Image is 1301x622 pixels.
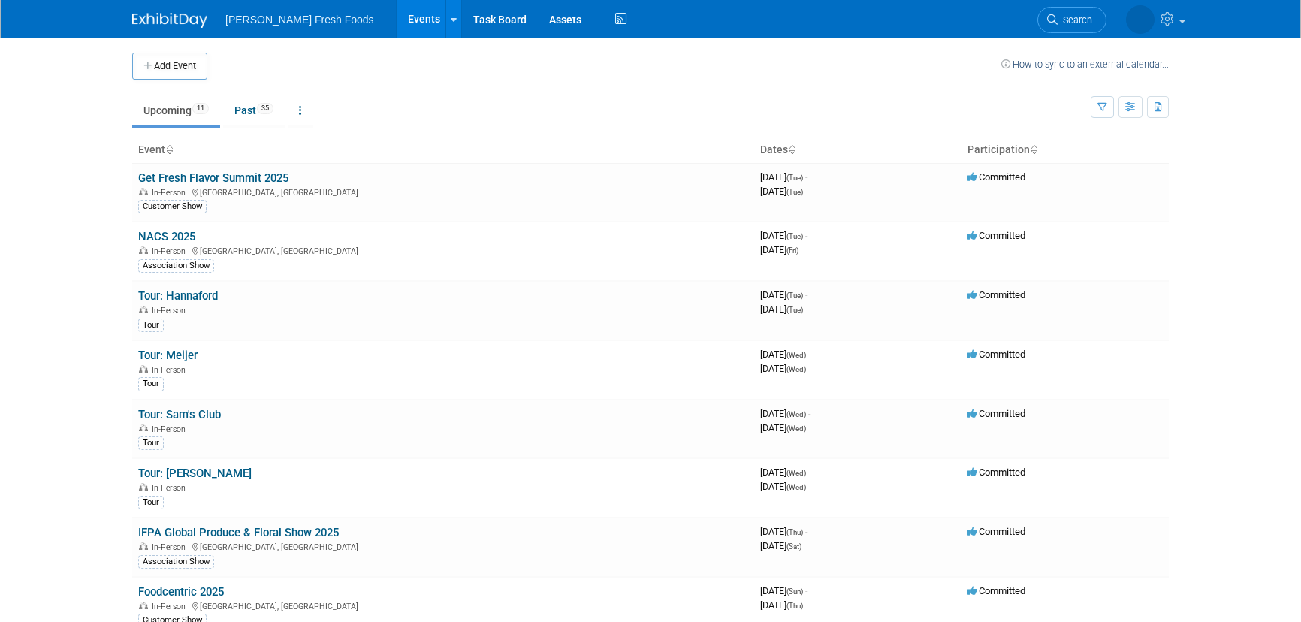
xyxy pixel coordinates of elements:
a: Past35 [223,96,285,125]
th: Event [132,137,754,163]
span: In-Person [152,246,190,256]
span: (Sat) [786,542,801,551]
span: - [805,526,807,537]
img: Courtney Law [1126,5,1155,34]
div: Tour [138,496,164,509]
div: Customer Show [138,200,207,213]
span: Committed [967,171,1025,183]
a: Search [1037,7,1106,33]
img: In-Person Event [139,365,148,373]
span: (Wed) [786,469,806,477]
span: Search [1058,14,1092,26]
span: In-Person [152,365,190,375]
div: [GEOGRAPHIC_DATA], [GEOGRAPHIC_DATA] [138,599,748,611]
div: Association Show [138,555,214,569]
img: In-Person Event [139,306,148,313]
th: Participation [961,137,1169,163]
span: - [808,466,810,478]
span: [DATE] [760,171,807,183]
span: (Tue) [786,232,803,240]
button: Add Event [132,53,207,80]
img: In-Person Event [139,542,148,550]
span: [DATE] [760,230,807,241]
span: [DATE] [760,349,810,360]
span: In-Person [152,306,190,316]
span: - [805,585,807,596]
span: [DATE] [760,408,810,419]
span: - [805,230,807,241]
span: [DATE] [760,422,806,433]
span: In-Person [152,188,190,198]
span: Committed [967,585,1025,596]
span: - [805,171,807,183]
img: In-Person Event [139,188,148,195]
span: 35 [257,103,273,114]
div: [GEOGRAPHIC_DATA], [GEOGRAPHIC_DATA] [138,244,748,256]
span: In-Person [152,602,190,611]
span: (Thu) [786,602,803,610]
span: (Tue) [786,174,803,182]
a: Foodcentric 2025 [138,585,224,599]
img: In-Person Event [139,602,148,609]
span: (Wed) [786,483,806,491]
span: Committed [967,230,1025,241]
div: Tour [138,377,164,391]
span: Committed [967,526,1025,537]
div: Association Show [138,259,214,273]
a: Sort by Participation Type [1030,143,1037,155]
a: Sort by Event Name [165,143,173,155]
a: Tour: Hannaford [138,289,218,303]
a: NACS 2025 [138,230,195,243]
span: (Tue) [786,306,803,314]
div: [GEOGRAPHIC_DATA], [GEOGRAPHIC_DATA] [138,540,748,552]
span: [DATE] [760,186,803,197]
span: (Wed) [786,410,806,418]
div: Tour [138,319,164,332]
img: ExhibitDay [132,13,207,28]
span: [DATE] [760,540,801,551]
span: In-Person [152,542,190,552]
span: - [808,408,810,419]
img: In-Person Event [139,483,148,491]
span: (Fri) [786,246,798,255]
span: [DATE] [760,244,798,255]
span: (Sun) [786,587,803,596]
span: (Wed) [786,351,806,359]
span: (Tue) [786,188,803,196]
span: [DATE] [760,289,807,300]
a: IFPA Global Produce & Floral Show 2025 [138,526,339,539]
th: Dates [754,137,961,163]
a: Tour: Sam's Club [138,408,221,421]
a: Tour: [PERSON_NAME] [138,466,252,480]
span: [DATE] [760,481,806,492]
span: [DATE] [760,363,806,374]
span: - [805,289,807,300]
span: [DATE] [760,599,803,611]
span: 11 [192,103,209,114]
span: [DATE] [760,585,807,596]
a: Tour: Meijer [138,349,198,362]
span: (Thu) [786,528,803,536]
span: In-Person [152,424,190,434]
div: [GEOGRAPHIC_DATA], [GEOGRAPHIC_DATA] [138,186,748,198]
span: (Wed) [786,365,806,373]
span: Committed [967,466,1025,478]
span: [DATE] [760,303,803,315]
span: - [808,349,810,360]
span: Committed [967,408,1025,419]
a: Upcoming11 [132,96,220,125]
div: Tour [138,436,164,450]
img: In-Person Event [139,246,148,254]
a: Sort by Start Date [788,143,795,155]
span: [PERSON_NAME] Fresh Foods [225,14,374,26]
a: Get Fresh Flavor Summit 2025 [138,171,288,185]
a: How to sync to an external calendar... [1001,59,1169,70]
span: [DATE] [760,466,810,478]
span: Committed [967,349,1025,360]
span: In-Person [152,483,190,493]
span: [DATE] [760,526,807,537]
img: In-Person Event [139,424,148,432]
span: (Wed) [786,424,806,433]
span: (Tue) [786,291,803,300]
span: Committed [967,289,1025,300]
